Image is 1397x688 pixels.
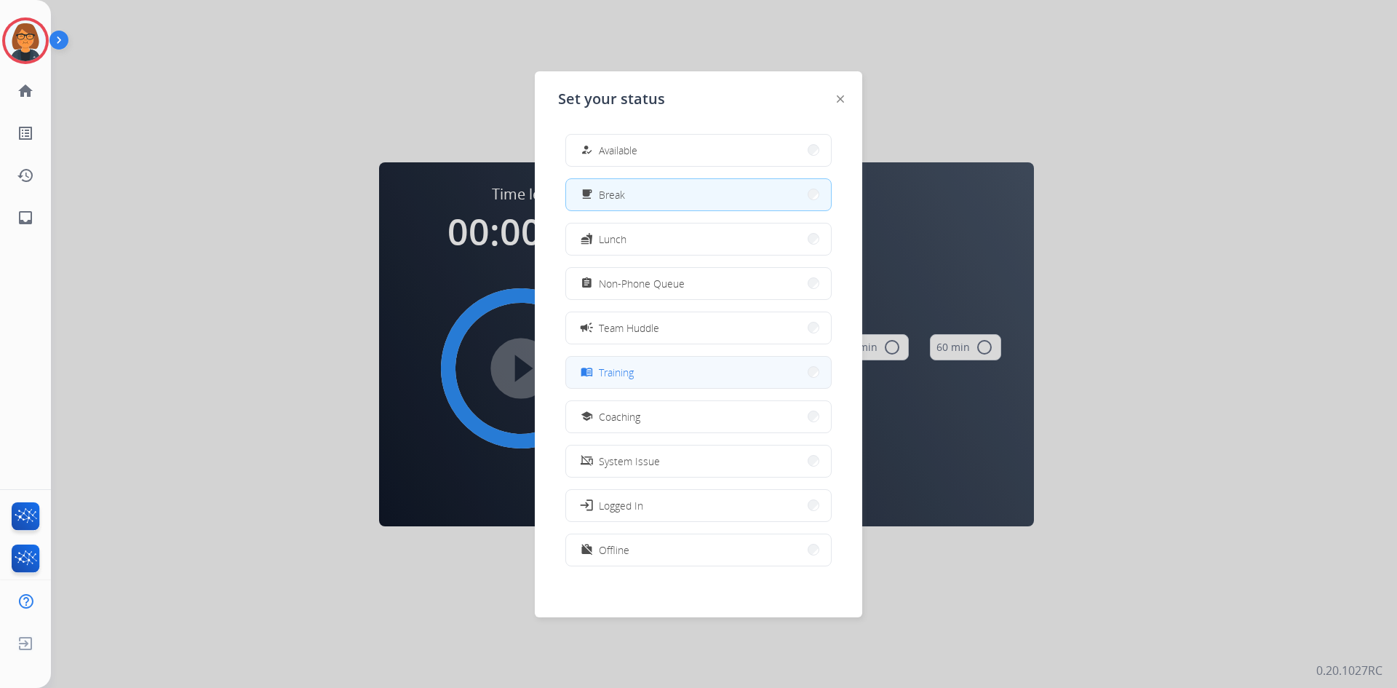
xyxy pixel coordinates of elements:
img: close-button [837,95,844,103]
button: Non-Phone Queue [566,268,831,299]
button: Available [566,135,831,166]
mat-icon: assignment [581,277,593,290]
span: Logged In [599,498,643,513]
mat-icon: list_alt [17,124,34,142]
button: Logged In [566,490,831,521]
span: Non-Phone Queue [599,276,685,291]
span: Set your status [558,89,665,109]
mat-icon: history [17,167,34,184]
mat-icon: inbox [17,209,34,226]
mat-icon: fastfood [581,233,593,245]
span: System Issue [599,454,660,469]
mat-icon: menu_book [581,366,593,379]
span: Offline [599,542,629,558]
button: Lunch [566,224,831,255]
button: Break [566,179,831,210]
p: 0.20.1027RC [1316,662,1382,679]
mat-icon: how_to_reg [581,144,593,157]
button: Offline [566,534,831,566]
span: Coaching [599,409,640,424]
span: Lunch [599,232,626,247]
mat-icon: home [17,82,34,100]
mat-icon: login [579,498,594,513]
span: Team Huddle [599,320,659,336]
button: Coaching [566,401,831,432]
button: Training [566,357,831,388]
mat-icon: school [581,411,593,423]
mat-icon: phonelink_off [581,455,593,467]
mat-icon: campaign [579,320,594,335]
span: Break [599,187,625,202]
mat-icon: free_breakfast [581,189,593,201]
button: Team Huddle [566,312,831,344]
img: avatar [5,20,46,61]
button: System Issue [566,446,831,477]
span: Available [599,143,637,158]
mat-icon: work_off [581,544,593,556]
span: Training [599,365,634,380]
